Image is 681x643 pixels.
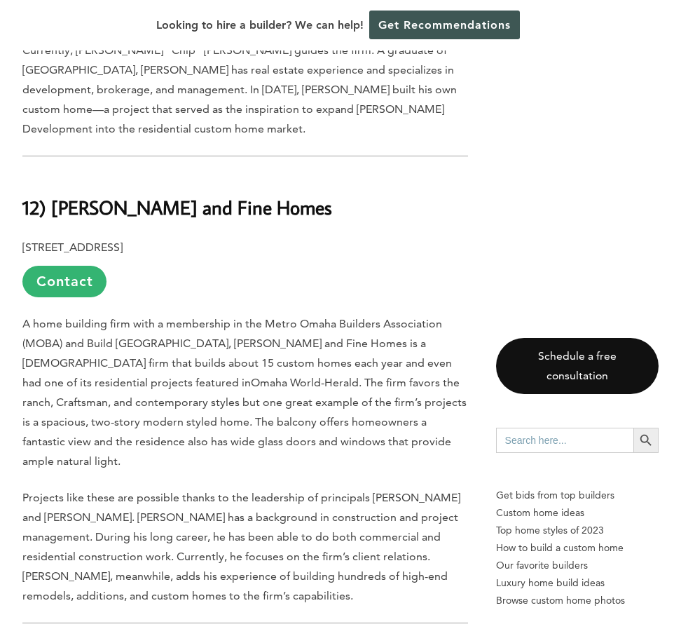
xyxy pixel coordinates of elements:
a: Get Recommendations [369,11,520,39]
input: Search here... [496,428,633,453]
span: Projects like these are possible thanks to the leadership of principals [PERSON_NAME] and [PERSON... [22,491,460,602]
span: A home building firm with a membership in the Metro Omaha Builders Association (MOBA) and Build [... [22,317,452,389]
iframe: Drift Widget Chat Controller [412,542,664,626]
b: [STREET_ADDRESS] [22,241,123,254]
a: Custom home ideas [496,504,659,522]
a: Schedule a free consultation [496,338,659,394]
a: How to build a custom home [496,539,659,557]
a: Top home styles of 2023 [496,522,659,539]
span: Omaha World-Herald [251,376,359,389]
p: Get bids from top builders [496,487,659,504]
span: Currently, [PERSON_NAME] “Chip” [PERSON_NAME] guides the firm. A graduate of [GEOGRAPHIC_DATA], [... [22,43,457,135]
b: 12) [PERSON_NAME] and Fine Homes [22,195,332,219]
svg: Search [638,433,654,448]
span: . The firm favors the ranch, Craftsman, and contemporary styles but one great example of the firm... [22,376,467,468]
a: Contact [22,266,106,297]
